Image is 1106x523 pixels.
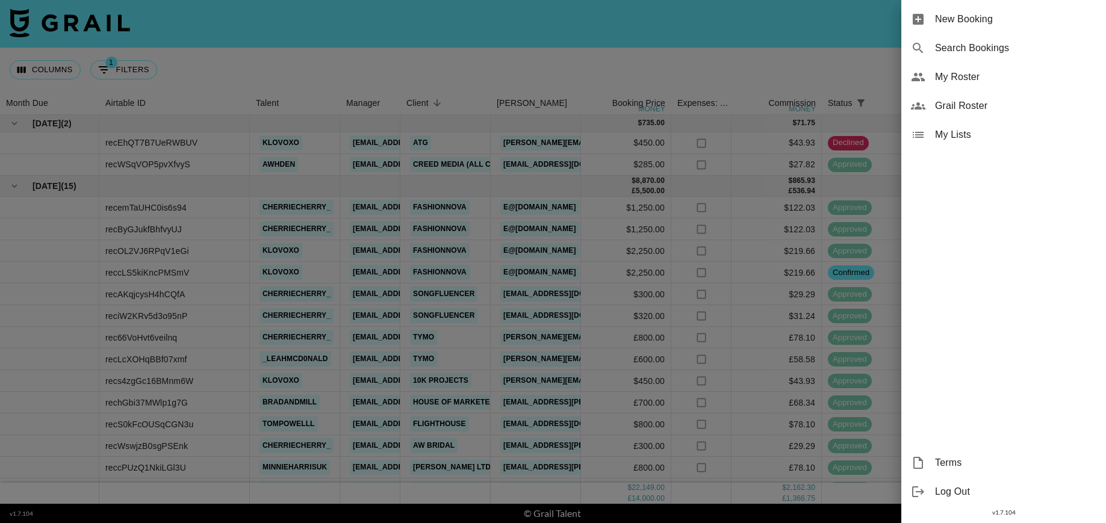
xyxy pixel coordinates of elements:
div: Terms [901,448,1106,477]
span: New Booking [935,12,1096,26]
div: My Roster [901,63,1106,91]
div: Search Bookings [901,34,1106,63]
span: Log Out [935,484,1096,499]
span: My Lists [935,128,1096,142]
div: Log Out [901,477,1106,506]
div: Grail Roster [901,91,1106,120]
div: My Lists [901,120,1106,149]
span: My Roster [935,70,1096,84]
div: New Booking [901,5,1106,34]
div: v 1.7.104 [901,506,1106,519]
span: Grail Roster [935,99,1096,113]
span: Terms [935,456,1096,470]
span: Search Bookings [935,41,1096,55]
